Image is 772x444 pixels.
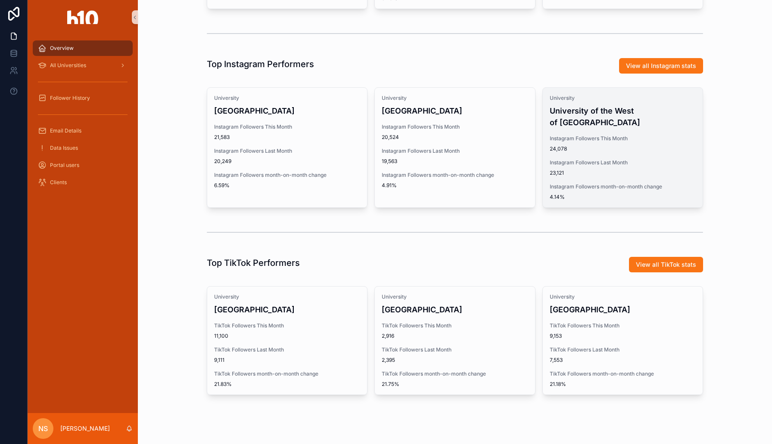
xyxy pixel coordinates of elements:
span: 24,078 [550,145,696,152]
h1: Top Instagram Performers [207,58,314,70]
span: Data Issues [50,145,78,151]
span: TikTok Followers Last Month [550,346,696,353]
a: Clients [33,175,133,190]
h4: [GEOGRAPHIC_DATA] [214,105,360,117]
span: All Universities [50,62,86,69]
span: Instagram Followers month-on-month change [550,183,696,190]
span: Instagram Followers month-on-month change [382,172,528,179]
span: 7,553 [550,357,696,364]
img: App logo [67,10,98,24]
a: Email Details [33,123,133,139]
span: 2,916 [382,333,528,339]
div: scrollable content [28,34,138,201]
span: Portal users [50,162,79,169]
span: Instagram Followers Last Month [214,148,360,154]
h1: Top TikTok Performers [207,257,300,269]
span: TikTok Followers This Month [214,322,360,329]
span: Clients [50,179,67,186]
p: [PERSON_NAME] [60,424,110,433]
h4: [GEOGRAPHIC_DATA] [382,304,528,315]
span: 20,249 [214,158,360,165]
a: Portal users [33,157,133,173]
h4: [GEOGRAPHIC_DATA] [214,304,360,315]
a: UniversityUniversity of the West of [GEOGRAPHIC_DATA]Instagram Followers This Month24,078Instagra... [542,87,703,208]
span: 21.18% [550,381,696,388]
span: View all TikTok stats [636,260,696,269]
span: Instagram Followers This Month [550,135,696,142]
a: University[GEOGRAPHIC_DATA]TikTok Followers This Month9,153TikTok Followers Last Month7,553TikTok... [542,286,703,395]
a: University[GEOGRAPHIC_DATA]TikTok Followers This Month2,916TikTok Followers Last Month2,395TikTok... [374,286,535,395]
h4: University of the West of [GEOGRAPHIC_DATA] [550,105,696,128]
span: Instagram Followers This Month [214,123,360,130]
span: 23,121 [550,170,696,176]
span: TikTok Followers month-on-month change [550,370,696,377]
span: 2,395 [382,357,528,364]
span: TikTok Followers Last Month [214,346,360,353]
span: NS [38,423,48,434]
h4: [GEOGRAPHIC_DATA] [382,105,528,117]
span: 6.59% [214,182,360,189]
span: Follower History [50,95,90,102]
span: University [550,95,696,102]
span: Instagram Followers This Month [382,123,528,130]
span: Overview [50,45,74,52]
a: University[GEOGRAPHIC_DATA]TikTok Followers This Month11,100TikTok Followers Last Month9,111TikTo... [207,286,367,395]
span: University [550,293,696,300]
span: University [382,95,528,102]
span: University [214,293,360,300]
a: University[GEOGRAPHIC_DATA]Instagram Followers This Month21,583Instagram Followers Last Month20,2... [207,87,367,208]
a: All Universities [33,58,133,73]
h4: [GEOGRAPHIC_DATA] [550,304,696,315]
span: TikTok Followers month-on-month change [214,370,360,377]
span: 20,524 [382,134,528,141]
span: TikTok Followers Last Month [382,346,528,353]
button: View all Instagram stats [619,58,703,74]
span: University [214,95,360,102]
span: 19,563 [382,158,528,165]
span: Instagram Followers Last Month [550,159,696,166]
span: 4.91% [382,182,528,189]
a: Follower History [33,90,133,106]
span: View all Instagram stats [626,62,696,70]
a: University[GEOGRAPHIC_DATA]Instagram Followers This Month20,524Instagram Followers Last Month19,5... [374,87,535,208]
span: TikTok Followers This Month [550,322,696,329]
span: 9,111 [214,357,360,364]
span: Instagram Followers Last Month [382,148,528,154]
span: 9,153 [550,333,696,339]
span: 21.75% [382,381,528,388]
span: TikTok Followers month-on-month change [382,370,528,377]
span: University [382,293,528,300]
a: Overview [33,40,133,56]
span: 11,100 [214,333,360,339]
a: Data Issues [33,140,133,156]
span: TikTok Followers This Month [382,322,528,329]
span: 4.14% [550,194,696,200]
span: 21,583 [214,134,360,141]
button: View all TikTok stats [629,257,703,272]
span: 21.83% [214,381,360,388]
span: Instagram Followers month-on-month change [214,172,360,179]
span: Email Details [50,127,81,134]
